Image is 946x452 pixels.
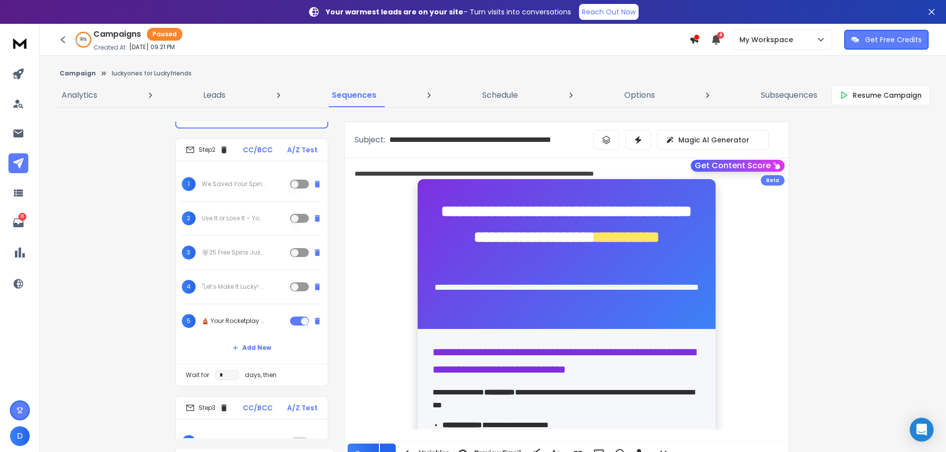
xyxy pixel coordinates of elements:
button: Add New [224,338,279,358]
p: Sequences [332,89,376,101]
p: 🛕 Your Rocketplay Bonus Code: REELS20 – No Deposit Needed! [202,317,265,325]
span: 4 [717,32,724,39]
p: [DATE] 09:21 PM [129,43,175,51]
div: Beta [761,175,785,186]
p: Leads [203,89,225,101]
p: A/Z Test [287,145,318,155]
a: Leads [197,83,231,107]
span: 4 [182,280,196,294]
p: Created At: [93,44,127,52]
p: Options [624,89,655,101]
span: 2 [182,211,196,225]
a: Options [618,83,661,107]
span: 1 [182,435,196,449]
a: Sequences [326,83,382,107]
div: Open Intercom Messenger [910,418,934,442]
p: 10 [18,213,26,221]
a: Schedule [476,83,524,107]
p: Subsequences [761,89,817,101]
button: Resume Campaign [831,85,930,105]
a: Reach Out Now [579,4,639,20]
button: Magic AI Generator [657,130,769,150]
p: Use It or Lose It – Your FS Await [202,214,265,222]
button: Get Free Credits [844,30,929,50]
a: Analytics [56,83,103,107]
p: – Turn visits into conversations [326,7,571,17]
p: 🐺25 Free Spins Just Dropped – Play [DEMOGRAPHIC_DATA] Wolf Moon Now [202,249,265,257]
h1: Campaigns [93,28,141,40]
p: Wait for [186,371,209,379]
p: Analytics [62,89,97,101]
p: Schedule [482,89,518,101]
p: 90 % [80,37,87,43]
span: 3 [182,246,196,259]
p: A/Z Test [287,403,318,413]
button: D [10,426,30,446]
p: Subject: [355,134,385,146]
strong: Your warmest leads are on your site [326,7,463,17]
div: Step 3 [186,403,228,412]
p: "Let’s Make It Lucky! 25 Free Spins Just for You 🌕" [202,283,265,291]
button: Campaign [60,69,96,77]
button: Get Content Score [691,160,785,172]
div: Step 2 [186,145,228,154]
p: Magic AI Generator [678,135,749,145]
p: luckyones for Luckyfriends [112,69,192,77]
span: 5 [182,314,196,328]
p: CC/BCC [243,403,273,413]
p: We Saved Your Spins – But Not for Long! [202,180,265,188]
div: Paused [147,28,182,41]
p: Reach Out Now [582,7,636,17]
li: Step2CC/BCCA/Z Test1We Saved Your Spins – But Not for Long!2Use It or Lose It – Your FS Await3🐺25... [175,138,328,387]
a: 10 [8,213,28,233]
p: Get Free Credits [865,35,922,45]
p: CC/BCC [243,145,273,155]
img: logo [10,34,30,52]
span: 1 [182,177,196,191]
p: My Workspace [739,35,797,45]
a: Subsequences [755,83,823,107]
p: days, then [245,371,277,379]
